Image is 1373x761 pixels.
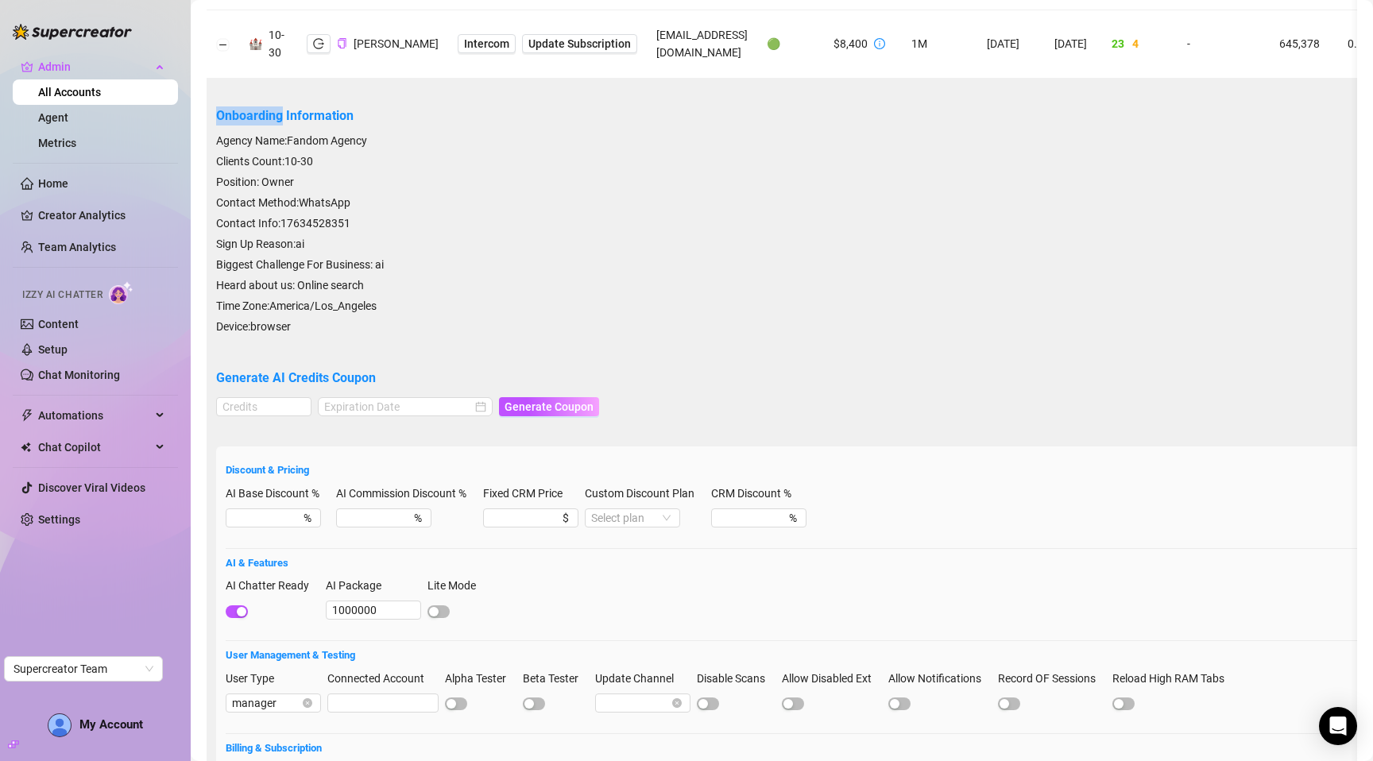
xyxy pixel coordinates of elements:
[21,442,31,453] img: Chat Copilot
[342,509,411,527] input: AI Commission Discount %
[523,697,545,710] button: Beta Tester
[216,238,304,250] span: Sign Up Reason: ai
[1112,697,1135,710] button: Reload High RAM Tabs
[38,435,151,460] span: Chat Copilot
[1187,37,1190,50] span: -
[269,26,288,61] div: 10-30
[216,155,313,168] span: Clients Count: 10-30
[458,34,516,53] a: Intercom
[326,577,392,594] label: AI Package
[585,485,705,502] label: Custom Discount Plan
[8,739,19,750] span: build
[711,485,802,502] label: CRM Discount %
[888,697,911,710] button: Allow Notifications
[1112,37,1124,50] span: 23
[324,398,472,415] input: Expiration Date
[216,217,350,230] span: Contact Info: 17634528351
[1348,37,1371,50] span: 0.1%
[464,35,509,52] span: Intercom
[505,400,594,413] span: Generate Coupon
[522,34,637,53] button: Update Subscription
[782,697,804,710] button: Allow Disabled Ext
[38,137,76,149] a: Metrics
[833,35,868,52] div: $8,400
[13,24,132,40] img: logo-BBDzfeDw.svg
[313,38,324,49] span: logout
[226,485,330,502] label: AI Base Discount %
[354,37,439,50] span: [PERSON_NAME]
[888,670,992,687] label: Allow Notifications
[38,86,101,99] a: All Accounts
[1045,10,1102,79] td: [DATE]
[38,241,116,253] a: Team Analytics
[232,694,315,712] span: manager
[327,670,435,687] label: Connected Account
[79,717,143,732] span: My Account
[14,657,153,681] span: Supercreator Team
[427,577,486,594] label: Lite Mode
[489,509,559,527] input: Fixed CRM Price
[445,670,516,687] label: Alpha Tester
[307,34,331,53] button: logout
[232,509,300,527] input: AI Base Discount %
[902,10,977,79] td: 1M
[717,509,786,527] input: CRM Discount %
[483,485,573,502] label: Fixed CRM Price
[647,10,757,79] td: [EMAIL_ADDRESS][DOMAIN_NAME]
[226,670,284,687] label: User Type
[337,38,347,48] span: copy
[1132,37,1139,50] span: 4
[499,397,599,416] button: Generate Coupon
[782,670,882,687] label: Allow Disabled Ext
[216,258,384,271] span: Biggest Challenge For Business: ai
[337,38,347,50] button: Copy Account UID
[38,111,68,124] a: Agent
[303,698,312,708] span: close-circle
[327,693,439,713] input: Connected Account
[38,54,151,79] span: Admin
[672,698,682,708] span: close-circle
[22,288,102,303] span: Izzy AI Chatter
[216,299,377,312] span: Time Zone: America/Los_Angeles
[217,398,311,415] input: Credits
[326,601,421,620] input: AI Package
[38,369,120,381] a: Chat Monitoring
[998,670,1106,687] label: Record OF Sessions
[216,320,291,333] span: Device: browser
[21,409,33,422] span: thunderbolt
[21,60,33,73] span: crown
[249,35,262,52] div: 🏰
[697,697,719,710] button: Disable Scans
[38,343,68,356] a: Setup
[1112,670,1235,687] label: Reload High RAM Tabs
[767,37,780,50] span: 🟢
[38,177,68,190] a: Home
[109,281,133,304] img: AI Chatter
[216,279,364,292] span: Heard about us: Online search
[697,670,775,687] label: Disable Scans
[226,577,319,594] label: AI Chatter Ready
[216,176,294,188] span: Position: Owner
[998,697,1020,710] button: Record OF Sessions
[216,134,367,147] span: Agency Name: Fandom Agency
[874,38,885,49] span: info-circle
[216,196,350,209] span: Contact Method: WhatsApp
[217,39,230,52] button: Collapse row
[977,10,1045,79] td: [DATE]
[1319,707,1357,745] div: Open Intercom Messenger
[427,605,450,618] button: Lite Mode
[38,203,165,228] a: Creator Analytics
[38,481,145,494] a: Discover Viral Videos
[38,403,151,428] span: Automations
[48,714,71,736] img: AD_cMMTxCeTpmN1d5MnKJ1j-_uXZCpTKapSSqNGg4PyXtR_tCW7gZXTNmFz2tpVv9LSyNV7ff1CaS4f4q0HLYKULQOwoM5GQR...
[38,513,80,526] a: Settings
[523,670,589,687] label: Beta Tester
[1279,37,1320,50] span: 645,378
[528,37,631,50] span: Update Subscription
[226,605,248,618] button: AI Chatter Ready
[595,670,684,687] label: Update Channel
[336,485,477,502] label: AI Commission Discount %
[445,697,467,710] button: Alpha Tester
[38,318,79,330] a: Content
